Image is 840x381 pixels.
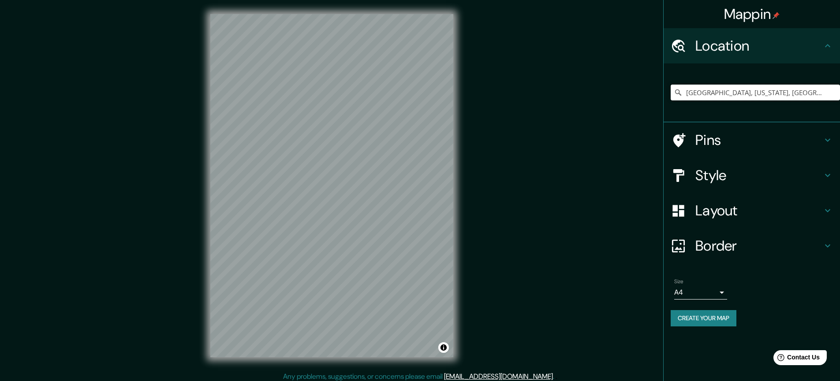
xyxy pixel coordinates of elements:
[664,228,840,263] div: Border
[695,237,822,255] h4: Border
[695,166,822,184] h4: Style
[210,14,453,357] canvas: Map
[664,158,840,193] div: Style
[664,122,840,158] div: Pins
[773,12,780,19] img: pin-icon.png
[664,28,840,63] div: Location
[724,5,780,23] h4: Mappin
[674,285,727,300] div: A4
[695,202,822,219] h4: Layout
[695,37,822,55] h4: Location
[664,193,840,228] div: Layout
[674,278,683,285] label: Size
[438,342,449,353] button: Toggle attribution
[671,310,736,326] button: Create your map
[762,347,830,371] iframe: Help widget launcher
[444,372,553,381] a: [EMAIL_ADDRESS][DOMAIN_NAME]
[695,131,822,149] h4: Pins
[671,85,840,100] input: Pick your city or area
